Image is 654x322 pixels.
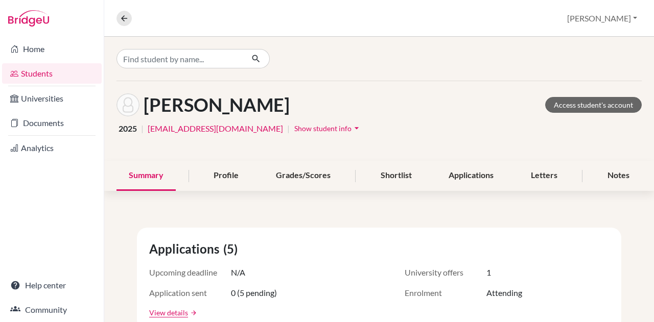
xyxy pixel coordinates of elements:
a: [EMAIL_ADDRESS][DOMAIN_NAME] [148,122,283,135]
span: N/A [231,266,245,279]
a: View details [149,307,188,318]
span: 2025 [119,122,137,135]
img: László Pyber's avatar [116,93,139,116]
div: Profile [201,161,251,191]
span: Enrolment [405,287,486,299]
div: Summary [116,161,176,191]
a: Analytics [2,138,102,158]
span: University offers [405,266,486,279]
a: Universities [2,88,102,109]
div: Shortlist [368,161,424,191]
a: Documents [2,113,102,133]
a: Students [2,63,102,84]
a: Access student's account [545,97,642,113]
span: | [287,122,290,135]
span: Upcoming deadline [149,266,231,279]
a: Home [2,39,102,59]
span: | [141,122,144,135]
button: Show student infoarrow_drop_down [294,120,362,136]
span: 1 [486,266,491,279]
div: Notes [595,161,642,191]
span: Applications [149,240,223,258]
span: Application sent [149,287,231,299]
button: [PERSON_NAME] [563,9,642,28]
span: Attending [486,287,522,299]
input: Find student by name... [116,49,243,68]
a: Help center [2,275,102,295]
img: Bridge-U [8,10,49,27]
span: (5) [223,240,242,258]
a: Community [2,300,102,320]
i: arrow_drop_down [352,123,362,133]
div: Applications [436,161,506,191]
div: Grades/Scores [264,161,343,191]
a: arrow_forward [188,309,197,316]
div: Letters [519,161,570,191]
span: Show student info [294,124,352,133]
h1: [PERSON_NAME] [144,94,290,116]
span: 0 (5 pending) [231,287,277,299]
